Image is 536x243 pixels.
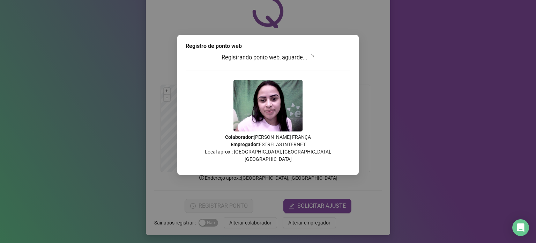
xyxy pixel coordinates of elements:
[225,134,253,140] strong: Colaborador
[186,53,350,62] h3: Registrando ponto web, aguarde...
[186,134,350,163] p: : [PERSON_NAME] FRANÇA : ESTRELAS INTERNET Local aprox.: [GEOGRAPHIC_DATA], [GEOGRAPHIC_DATA], [G...
[186,42,350,50] div: Registro de ponto web
[233,80,303,131] img: Z
[512,219,529,236] div: Open Intercom Messenger
[231,142,258,147] strong: Empregador
[308,54,315,60] span: loading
